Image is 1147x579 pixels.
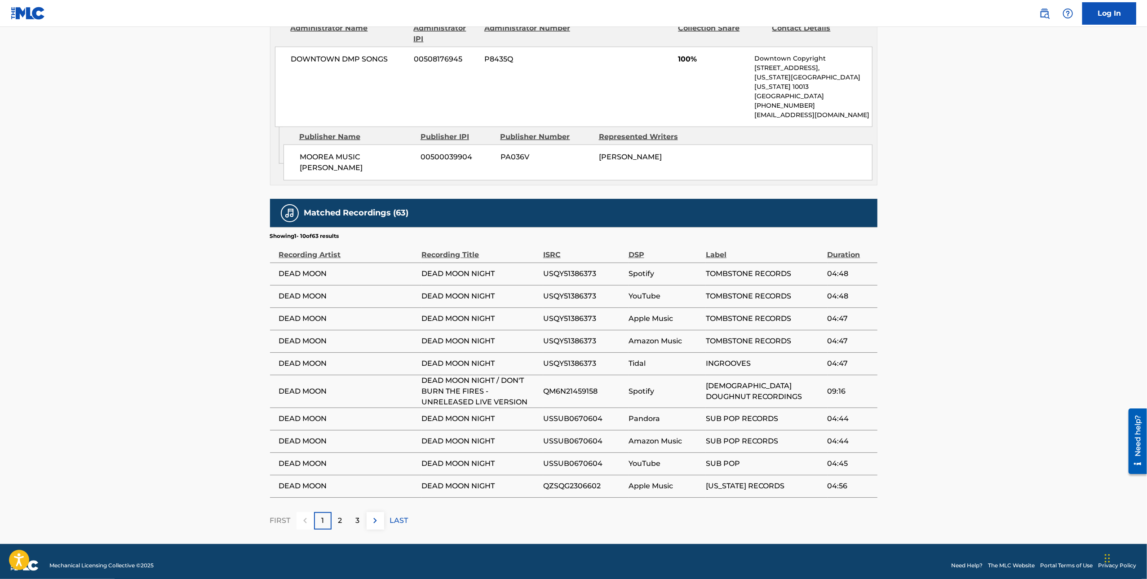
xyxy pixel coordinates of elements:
p: [GEOGRAPHIC_DATA] [754,92,872,101]
span: YouTube [629,291,701,302]
span: USQY51386373 [543,268,624,279]
span: Amazon Music [629,336,701,347]
div: Publisher IPI [421,132,494,142]
span: [US_STATE] RECORDS [706,481,823,491]
p: [US_STATE][GEOGRAPHIC_DATA][US_STATE] 10013 [754,73,872,92]
span: SUB POP RECORDS [706,413,823,424]
span: USQY51386373 [543,291,624,302]
span: DEAD MOON NIGHT [422,268,539,279]
p: Downtown Copyright [754,54,872,63]
div: Publisher Name [299,132,414,142]
span: Apple Music [629,313,701,324]
p: [PHONE_NUMBER] [754,101,872,110]
a: Portal Terms of Use [1040,561,1093,570]
div: ISRC [543,240,624,260]
p: FIRST [270,515,291,526]
div: Administrator Number [484,23,571,44]
span: 04:48 [828,268,873,279]
span: TOMBSTONE RECORDS [706,336,823,347]
span: 04:45 [828,458,873,469]
span: USSUB0670604 [543,413,624,424]
span: SUB POP [706,458,823,469]
h5: Matched Recordings (63) [304,208,409,218]
span: 00508176945 [414,54,478,65]
span: Spotify [629,268,701,279]
img: Matched Recordings [284,208,295,219]
span: DEAD MOON NIGHT [422,436,539,447]
img: right [370,515,381,526]
span: [PERSON_NAME] [599,153,662,161]
span: DEAD MOON [279,436,417,447]
div: Recording Title [422,240,539,260]
span: 04:44 [828,413,873,424]
span: QZSQG2306602 [543,481,624,491]
span: DEAD MOON NIGHT [422,358,539,369]
span: DEAD MOON [279,386,417,397]
span: Tidal [629,358,701,369]
span: USQY51386373 [543,313,624,324]
span: 04:56 [828,481,873,491]
p: [EMAIL_ADDRESS][DOMAIN_NAME] [754,110,872,120]
span: DEAD MOON [279,268,417,279]
a: Log In [1082,2,1136,25]
span: TOMBSTONE RECORDS [706,268,823,279]
span: DEAD MOON NIGHT [422,413,539,424]
img: search [1039,8,1050,19]
span: DEAD MOON NIGHT [422,458,539,469]
span: DEAD MOON NIGHT [422,481,539,491]
span: QM6N21459158 [543,386,624,397]
span: USSUB0670604 [543,458,624,469]
span: DEAD MOON [279,313,417,324]
img: help [1063,8,1073,19]
div: Administrator IPI [414,23,478,44]
span: 100% [678,54,748,65]
span: MOOREA MUSIC [PERSON_NAME] [300,152,414,173]
span: DEAD MOON NIGHT [422,313,539,324]
span: DEAD MOON [279,413,417,424]
span: USSUB0670604 [543,436,624,447]
p: 3 [356,515,360,526]
span: INGROOVES [706,358,823,369]
div: Collection Share [678,23,765,44]
div: Administrator Name [291,23,407,44]
span: Mechanical Licensing Collective © 2025 [49,561,154,570]
span: DOWNTOWN DMP SONGS [291,54,407,65]
iframe: Chat Widget [1102,536,1147,579]
a: The MLC Website [988,561,1035,570]
span: 09:16 [828,386,873,397]
span: Spotify [629,386,701,397]
a: Privacy Policy [1098,561,1136,570]
div: Recording Artist [279,240,417,260]
span: TOMBSTONE RECORDS [706,291,823,302]
iframe: Resource Center [1122,405,1147,478]
div: Help [1059,4,1077,22]
span: Amazon Music [629,436,701,447]
p: Showing 1 - 10 of 63 results [270,232,339,240]
span: DEAD MOON [279,458,417,469]
p: 2 [338,515,342,526]
div: Drag [1105,545,1110,572]
span: TOMBSTONE RECORDS [706,313,823,324]
div: Duration [828,240,873,260]
a: Public Search [1036,4,1054,22]
span: DEAD MOON NIGHT / DON'T BURN THE FIRES - UNRELEASED LIVE VERSION [422,375,539,408]
span: 04:48 [828,291,873,302]
img: MLC Logo [11,7,45,20]
span: 04:47 [828,313,873,324]
span: [DEMOGRAPHIC_DATA] DOUGHNUT RECORDINGS [706,381,823,402]
span: YouTube [629,458,701,469]
span: 04:47 [828,358,873,369]
div: Publisher Number [500,132,592,142]
a: Need Help? [951,561,983,570]
div: DSP [629,240,701,260]
div: Label [706,240,823,260]
span: DEAD MOON [279,358,417,369]
p: 1 [321,515,324,526]
span: DEAD MOON [279,336,417,347]
span: 00500039904 [421,152,494,162]
span: USQY51386373 [543,336,624,347]
div: Contact Details [772,23,859,44]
